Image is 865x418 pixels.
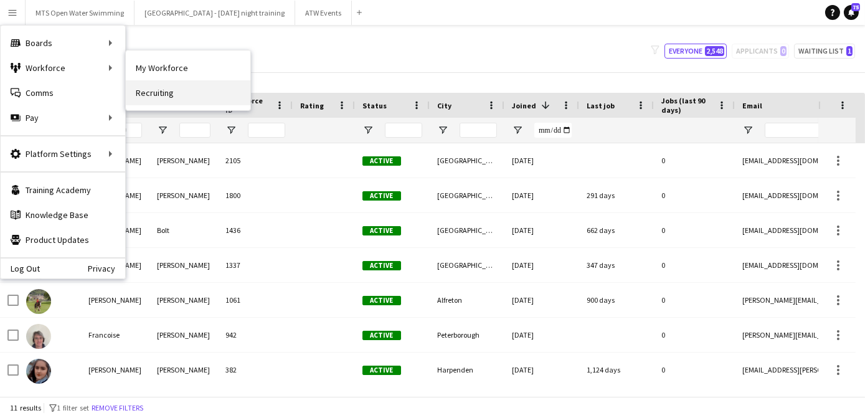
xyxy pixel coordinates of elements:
[111,123,142,138] input: First Name Filter Input
[504,353,579,387] div: [DATE]
[89,401,146,415] button: Remove filters
[504,143,579,178] div: [DATE]
[504,248,579,282] div: [DATE]
[430,178,504,212] div: [GEOGRAPHIC_DATA]
[362,296,401,305] span: Active
[81,353,149,387] div: [PERSON_NAME]
[1,178,125,202] a: Training Academy
[654,283,735,317] div: 0
[430,248,504,282] div: [GEOGRAPHIC_DATA]
[81,283,149,317] div: [PERSON_NAME]
[705,46,724,56] span: 2,548
[1,31,125,55] div: Boards
[26,1,135,25] button: MTS Open Water Swimming
[654,353,735,387] div: 0
[1,141,125,166] div: Platform Settings
[295,1,352,25] button: ATW Events
[534,123,572,138] input: Joined Filter Input
[300,101,324,110] span: Rating
[218,283,293,317] div: 1061
[512,125,523,136] button: Open Filter Menu
[794,44,855,59] button: Waiting list1
[385,123,422,138] input: Status Filter Input
[579,248,654,282] div: 347 days
[362,261,401,270] span: Active
[742,101,762,110] span: Email
[844,5,859,20] a: 75
[157,125,168,136] button: Open Filter Menu
[430,318,504,352] div: Peterborough
[579,178,654,212] div: 291 days
[654,143,735,178] div: 0
[654,213,735,247] div: 0
[654,178,735,212] div: 0
[654,248,735,282] div: 0
[218,213,293,247] div: 1436
[149,143,218,178] div: [PERSON_NAME]
[504,213,579,247] div: [DATE]
[149,353,218,387] div: [PERSON_NAME]
[149,318,218,352] div: [PERSON_NAME]
[362,226,401,235] span: Active
[1,105,125,130] div: Pay
[149,248,218,282] div: [PERSON_NAME]
[149,213,218,247] div: Bolt
[135,1,295,25] button: [GEOGRAPHIC_DATA] - [DATE] night training
[126,80,250,105] a: Recruiting
[437,101,451,110] span: City
[851,3,860,11] span: 75
[664,44,727,59] button: Everyone2,548
[362,156,401,166] span: Active
[430,213,504,247] div: [GEOGRAPHIC_DATA]
[504,283,579,317] div: [DATE]
[579,213,654,247] div: 662 days
[179,123,210,138] input: Last Name Filter Input
[81,318,149,352] div: Francoise
[149,283,218,317] div: [PERSON_NAME]
[512,101,536,110] span: Joined
[846,46,853,56] span: 1
[362,101,387,110] span: Status
[248,123,285,138] input: Workforce ID Filter Input
[218,143,293,178] div: 2105
[1,55,125,80] div: Workforce
[742,125,754,136] button: Open Filter Menu
[654,318,735,352] div: 0
[88,264,125,273] a: Privacy
[126,55,250,80] a: My Workforce
[1,80,125,105] a: Comms
[579,353,654,387] div: 1,124 days
[661,96,712,115] span: Jobs (last 90 days)
[57,403,89,412] span: 1 filter set
[437,125,448,136] button: Open Filter Menu
[218,248,293,282] div: 1337
[362,125,374,136] button: Open Filter Menu
[504,178,579,212] div: [DATE]
[362,331,401,340] span: Active
[218,353,293,387] div: 382
[1,202,125,227] a: Knowledge Base
[218,178,293,212] div: 1800
[430,143,504,178] div: [GEOGRAPHIC_DATA]
[460,123,497,138] input: City Filter Input
[1,227,125,252] a: Product Updates
[362,366,401,375] span: Active
[218,318,293,352] div: 942
[362,191,401,201] span: Active
[430,353,504,387] div: Harpenden
[1,264,40,273] a: Log Out
[225,125,237,136] button: Open Filter Menu
[504,318,579,352] div: [DATE]
[587,101,615,110] span: Last job
[26,324,51,349] img: Francoise Barron
[579,283,654,317] div: 900 days
[149,178,218,212] div: [PERSON_NAME]
[430,283,504,317] div: Alfreton
[26,359,51,384] img: Fran Bayne
[26,289,51,314] img: Francesca Raynor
